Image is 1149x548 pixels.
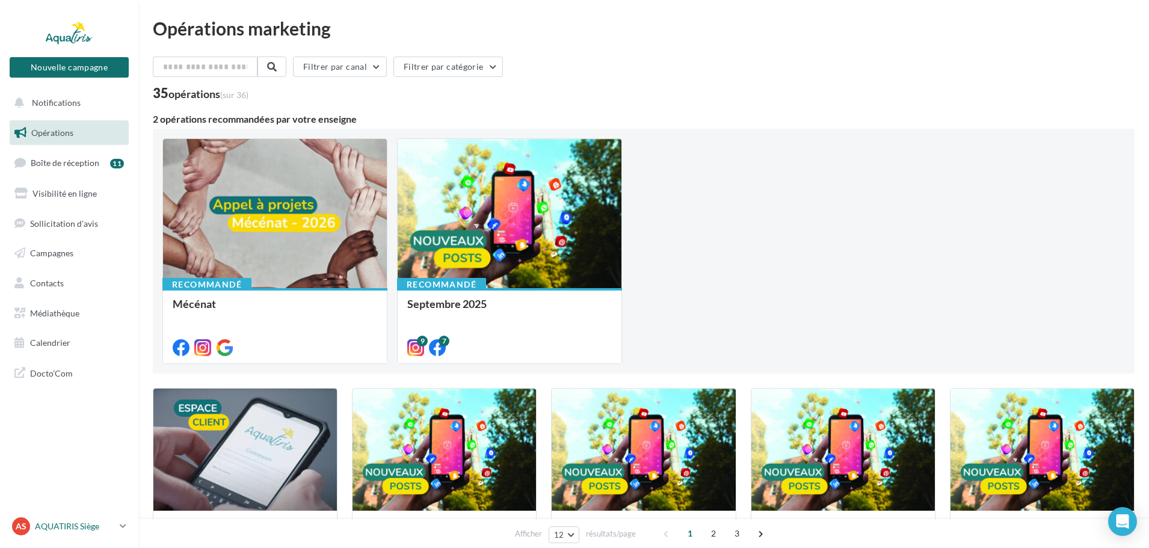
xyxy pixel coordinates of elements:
span: Calendrier [30,337,70,348]
p: AQUATIRIS Siège [35,520,115,532]
button: 12 [549,526,579,543]
a: Sollicitation d'avis [7,211,131,236]
span: 1 [680,524,700,543]
span: Docto'Com [30,365,73,381]
div: 35 [153,87,248,100]
button: Notifications [7,90,126,115]
div: Mécénat [173,298,377,322]
a: Boîte de réception11 [7,150,131,176]
span: 3 [727,524,747,543]
a: Docto'Com [7,360,131,386]
a: Visibilité en ligne [7,181,131,206]
span: (sur 36) [220,90,248,100]
span: Visibilité en ligne [32,188,97,199]
span: Afficher [515,528,542,540]
div: opérations [168,88,248,99]
span: Médiathèque [30,308,79,318]
span: 2 [704,524,723,543]
div: 7 [439,336,449,346]
div: Recommandé [162,278,251,291]
div: 2 opérations recommandées par votre enseigne [153,114,1135,124]
span: Boîte de réception [31,158,99,168]
button: Filtrer par catégorie [393,57,503,77]
div: Septembre 2025 [407,298,612,322]
div: Recommandé [397,278,486,291]
span: Sollicitation d'avis [30,218,98,228]
div: 9 [417,336,428,346]
span: 12 [554,530,564,540]
div: Opérations marketing [153,19,1135,37]
span: Notifications [32,97,81,108]
span: Contacts [30,278,64,288]
a: Contacts [7,271,131,296]
a: Campagnes [7,241,131,266]
a: AS AQUATIRIS Siège [10,515,129,538]
span: Opérations [31,128,73,138]
a: Opérations [7,120,131,146]
button: Nouvelle campagne [10,57,129,78]
span: résultats/page [586,528,636,540]
div: 11 [110,159,124,168]
a: Médiathèque [7,301,131,326]
div: Open Intercom Messenger [1108,507,1137,536]
span: AS [16,520,26,532]
span: Campagnes [30,248,73,258]
button: Filtrer par canal [293,57,387,77]
a: Calendrier [7,330,131,356]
